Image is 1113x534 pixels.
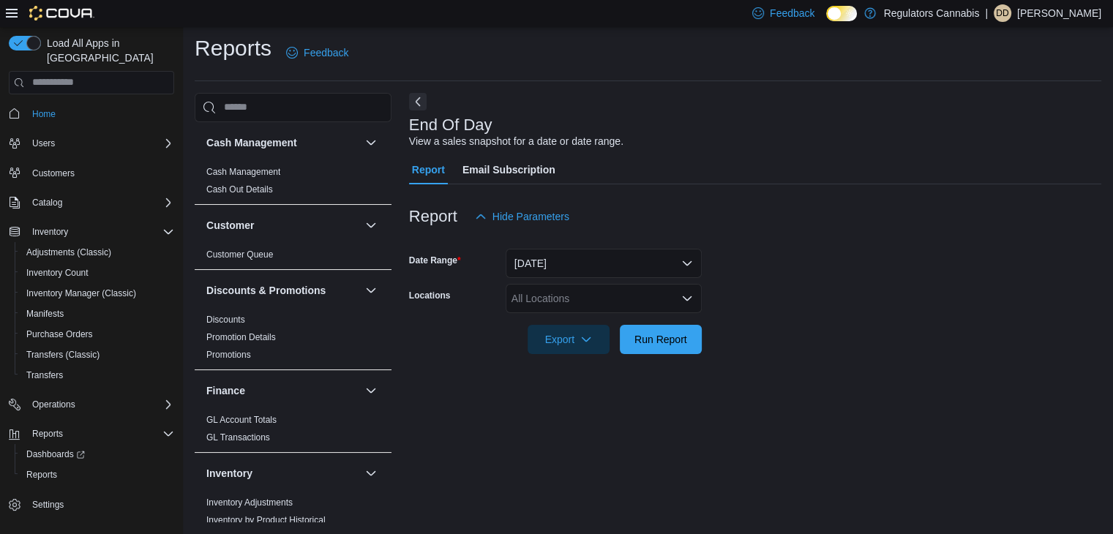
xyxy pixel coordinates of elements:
button: Reports [26,425,69,443]
span: Operations [32,399,75,410]
span: Customers [26,164,174,182]
span: Home [32,108,56,120]
span: Inventory Manager (Classic) [26,287,136,299]
label: Date Range [409,255,461,266]
div: Customer [195,246,391,269]
span: Hide Parameters [492,209,569,224]
h3: Report [409,208,457,225]
button: Customers [3,162,180,184]
span: Inventory Adjustments [206,497,293,508]
div: View a sales snapshot for a date or date range. [409,134,623,149]
h1: Reports [195,34,271,63]
span: Customers [32,168,75,179]
span: Home [26,105,174,123]
span: Report [412,155,445,184]
h3: Finance [206,383,245,398]
button: Customer [362,217,380,234]
p: Regulators Cannabis [883,4,979,22]
span: Users [32,138,55,149]
p: | [985,4,988,22]
button: Users [26,135,61,152]
a: Purchase Orders [20,326,99,343]
span: Purchase Orders [26,328,93,340]
a: Reports [20,466,63,484]
a: Promotion Details [206,332,276,342]
button: Adjustments (Classic) [15,242,180,263]
span: Adjustments (Classic) [26,247,111,258]
a: Dashboards [20,445,91,463]
button: Reports [15,465,180,485]
h3: Inventory [206,466,252,481]
button: Inventory Count [15,263,180,283]
img: Cova [29,6,94,20]
a: Transfers (Classic) [20,346,105,364]
h3: Cash Management [206,135,297,150]
span: Manifests [20,305,174,323]
a: Discounts [206,315,245,325]
button: Reports [3,424,180,444]
button: Finance [206,383,359,398]
span: Feedback [770,6,814,20]
button: Discounts & Promotions [206,283,359,298]
span: Operations [26,396,174,413]
span: Load All Apps in [GEOGRAPHIC_DATA] [41,36,174,65]
a: Cash Out Details [206,184,273,195]
span: Inventory by Product Historical [206,514,326,526]
a: Inventory Count [20,264,94,282]
div: Finance [195,411,391,452]
button: Discounts & Promotions [362,282,380,299]
span: Dashboards [20,445,174,463]
a: Home [26,105,61,123]
button: Next [409,93,427,110]
a: Dashboards [15,444,180,465]
span: DD [996,4,1008,22]
button: Purchase Orders [15,324,180,345]
span: Promotions [206,349,251,361]
button: Inventory [206,466,359,481]
a: Transfers [20,366,69,384]
span: Cash Management [206,166,280,178]
span: Transfers (Classic) [26,349,100,361]
a: GL Transactions [206,432,270,443]
input: Dark Mode [826,6,857,21]
button: Customer [206,218,359,233]
h3: End Of Day [409,116,492,134]
p: [PERSON_NAME] [1017,4,1101,22]
button: Inventory Manager (Classic) [15,283,180,304]
button: Manifests [15,304,180,324]
span: Users [26,135,174,152]
button: Run Report [620,325,702,354]
button: Cash Management [206,135,359,150]
button: Cash Management [362,134,380,151]
span: Settings [26,495,174,514]
div: Devon DeSalliers [994,4,1011,22]
button: Catalog [3,192,180,213]
button: Inventory [26,223,74,241]
a: Settings [26,496,70,514]
span: Feedback [304,45,348,60]
span: Reports [32,428,63,440]
a: Customers [26,165,80,182]
button: Transfers [15,365,180,386]
button: Users [3,133,180,154]
span: Dark Mode [826,21,827,22]
span: Inventory [32,226,68,238]
button: Catalog [26,194,68,211]
div: Discounts & Promotions [195,311,391,369]
span: GL Account Totals [206,414,277,426]
h3: Discounts & Promotions [206,283,326,298]
a: Promotions [206,350,251,360]
span: Export [536,325,601,354]
span: Reports [26,425,174,443]
button: Finance [362,382,380,399]
a: Customer Queue [206,249,273,260]
h3: Customer [206,218,254,233]
a: Inventory Manager (Classic) [20,285,142,302]
button: Home [3,103,180,124]
button: Operations [26,396,81,413]
span: Inventory Manager (Classic) [20,285,174,302]
button: Inventory [3,222,180,242]
span: Dashboards [26,448,85,460]
span: Adjustments (Classic) [20,244,174,261]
